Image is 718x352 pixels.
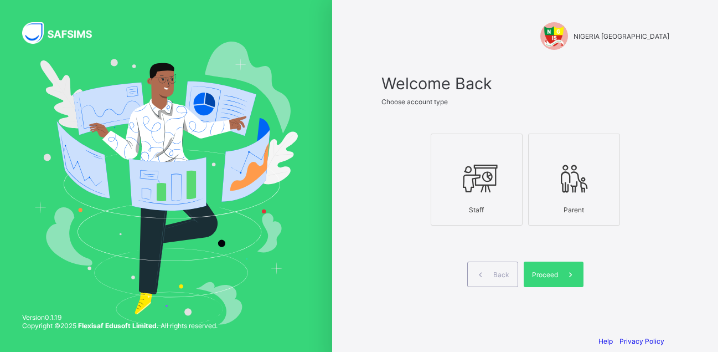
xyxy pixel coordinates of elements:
div: Parent [534,200,614,220]
a: Help [598,337,613,345]
div: Staff [437,200,516,220]
img: Hero Image [34,42,298,325]
span: Welcome Back [381,74,669,93]
span: Back [493,271,509,279]
span: Copyright © 2025 All rights reserved. [22,322,218,330]
a: Privacy Policy [619,337,664,345]
strong: Flexisaf Edusoft Limited. [78,322,159,330]
span: Version 0.1.19 [22,313,218,322]
span: NIGERIA [GEOGRAPHIC_DATA] [574,32,669,40]
span: Choose account type [381,98,448,106]
img: SAFSIMS Logo [22,22,105,44]
span: Proceed [532,271,558,279]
